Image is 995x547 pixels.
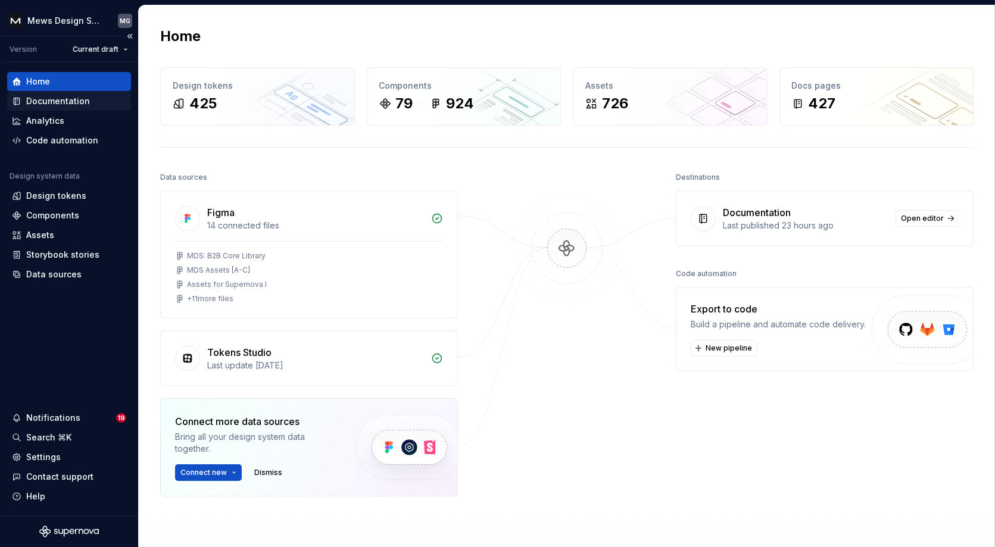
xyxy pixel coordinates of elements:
a: Docs pages427 [779,67,974,126]
button: Notifications19 [7,408,131,427]
div: Last update [DATE] [207,360,424,371]
a: Code automation [7,131,131,150]
div: 425 [189,94,217,113]
a: Tokens StudioLast update [DATE] [160,330,458,386]
div: Code automation [26,135,98,146]
div: Export to code [691,302,866,316]
a: Design tokens [7,186,131,205]
div: Home [26,76,50,87]
a: Assets [7,226,131,245]
div: Help [26,490,45,502]
div: Settings [26,451,61,463]
div: Bring all your design system data together. [175,431,336,455]
button: Collapse sidebar [121,28,138,45]
button: Dismiss [249,464,288,481]
a: Settings [7,448,131,467]
div: Data sources [160,169,207,186]
div: 14 connected files [207,220,424,232]
a: Data sources [7,265,131,284]
span: Current draft [73,45,118,54]
a: Components79924 [367,67,562,126]
button: Connect new [175,464,242,481]
div: Destinations [676,169,720,186]
div: Mews Design System [27,15,104,27]
div: 726 [602,94,628,113]
div: Design tokens [26,190,86,202]
a: Figma14 connected filesMDS: B2B Core LibraryMDS Assets [A-C]Assets for Supernova I+11more files [160,190,458,318]
div: Documentation [723,205,791,220]
div: Assets [585,80,755,92]
div: 427 [809,94,836,113]
div: MDS Assets [A-C] [187,265,250,275]
a: Storybook stories [7,245,131,264]
button: Search ⌘K [7,428,131,447]
div: MG [120,16,130,26]
div: Design tokens [173,80,342,92]
button: New pipeline [691,340,757,357]
span: Connect new [180,468,227,477]
span: Dismiss [254,468,282,477]
div: Code automation [676,265,737,282]
h2: Home [160,27,201,46]
button: Help [7,487,131,506]
div: Analytics [26,115,64,127]
span: 19 [116,413,126,423]
div: Documentation [26,95,90,107]
div: Connect more data sources [175,414,336,429]
div: Contact support [26,471,93,483]
div: Assets [26,229,54,241]
svg: Supernova Logo [39,526,99,537]
div: Search ⌘K [26,432,71,443]
div: Version [10,45,37,54]
a: Analytics [7,111,131,130]
div: Docs pages [792,80,962,92]
div: 79 [396,94,413,113]
div: Notifications [26,412,80,424]
div: Data sources [26,268,82,280]
div: Components [379,80,549,92]
div: 924 [447,94,475,113]
div: Figma [207,205,235,220]
div: Build a pipeline and automate code delivery. [691,318,866,330]
div: Storybook stories [26,249,99,261]
div: Tokens Studio [207,345,272,360]
a: Components [7,206,131,225]
div: + 11 more files [187,294,233,304]
span: New pipeline [706,343,752,353]
div: MDS: B2B Core Library [187,251,266,261]
div: Design system data [10,171,80,181]
div: Components [26,210,79,221]
a: Documentation [7,92,131,111]
button: Contact support [7,467,131,486]
a: Open editor [896,210,959,227]
span: Open editor [901,214,944,223]
a: Design tokens425 [160,67,355,126]
a: Assets726 [573,67,768,126]
img: e23f8d03-a76c-4364-8d4f-1225f58777f7.png [8,14,23,28]
button: Mews Design SystemMG [2,8,136,33]
div: Assets for Supernova I [187,280,267,289]
a: Home [7,72,131,91]
button: Current draft [67,41,133,58]
div: Last published 23 hours ago [723,220,888,232]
